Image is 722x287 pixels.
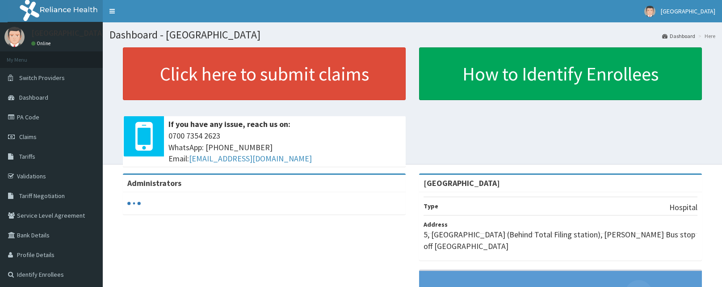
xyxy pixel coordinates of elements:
p: Hospital [669,202,697,213]
svg: audio-loading [127,197,141,210]
strong: [GEOGRAPHIC_DATA] [424,178,500,188]
p: [GEOGRAPHIC_DATA] [31,29,105,37]
a: Online [31,40,53,46]
b: Administrators [127,178,181,188]
span: Dashboard [19,93,48,101]
span: Claims [19,133,37,141]
img: User Image [4,27,25,47]
span: [GEOGRAPHIC_DATA] [661,7,715,15]
a: Dashboard [662,32,695,40]
span: 0700 7354 2623 WhatsApp: [PHONE_NUMBER] Email: [168,130,401,165]
h1: Dashboard - [GEOGRAPHIC_DATA] [109,29,715,41]
p: 5, [GEOGRAPHIC_DATA] (Behind Total Filing station), [PERSON_NAME] Bus stop off [GEOGRAPHIC_DATA] [424,229,697,252]
a: Click here to submit claims [123,47,406,100]
a: [EMAIL_ADDRESS][DOMAIN_NAME] [189,153,312,164]
span: Tariff Negotiation [19,192,65,200]
b: If you have any issue, reach us on: [168,119,290,129]
li: Here [696,32,715,40]
span: Tariffs [19,152,35,160]
img: User Image [644,6,655,17]
span: Switch Providers [19,74,65,82]
b: Type [424,202,438,210]
a: How to Identify Enrollees [419,47,702,100]
b: Address [424,220,448,228]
